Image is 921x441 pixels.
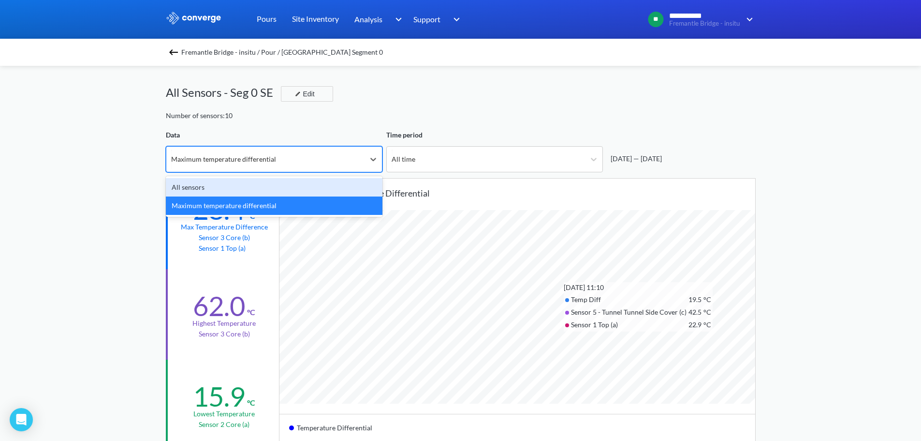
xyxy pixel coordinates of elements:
td: °C [703,294,712,305]
td: 22.9 [688,319,702,331]
div: Lowest temperature [193,409,255,419]
p: Sensor 3 Core (b) [199,232,250,243]
div: Maximum temperature differential [166,197,382,215]
p: Sensor 2 Core (a) [199,419,249,430]
div: Highest temperature [192,318,256,329]
td: Sensor 5 - Tunnel Tunnel Side Cover (c) [570,306,687,318]
div: Time period [386,130,603,140]
td: 42.5 [688,306,702,318]
span: Support [413,13,440,25]
div: All time [392,154,415,165]
td: °C [703,306,712,318]
div: [DATE] — [DATE] [607,153,662,164]
img: downArrow.svg [389,14,404,25]
div: All sensors [166,178,382,197]
div: [DATE] 11:10 [564,282,713,293]
img: edit-icon.svg [295,91,301,97]
div: 62.0 [193,289,245,322]
td: 19.5 [688,294,702,305]
div: Max temperature difference [181,222,268,232]
div: Maximum temperature differential [171,154,276,165]
td: Temp Diff [570,294,687,305]
div: Edit [291,88,316,100]
p: Sensor 3 Core (b) [199,329,250,339]
img: downArrow.svg [740,14,756,25]
td: °C [703,319,712,331]
span: Fremantle Bridge - insitu [669,20,740,27]
div: All Sensors - Seg 0 SE [166,83,281,102]
div: 15.9 [193,380,245,413]
div: Open Intercom Messenger [10,408,33,431]
span: Fremantle Bridge - insitu / Pour / [GEOGRAPHIC_DATA] Segment 0 [181,46,383,59]
div: Number of sensors: 10 [166,110,233,121]
button: Edit [281,86,333,102]
p: Sensor 1 Top (a) [199,243,250,254]
img: backspace.svg [168,46,179,58]
div: Data [166,130,382,140]
img: logo_ewhite.svg [166,12,222,24]
td: Sensor 1 Top (a) [570,319,687,331]
div: Maximum temperature differential [295,186,755,200]
img: downArrow.svg [447,14,463,25]
span: Analysis [354,13,382,25]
